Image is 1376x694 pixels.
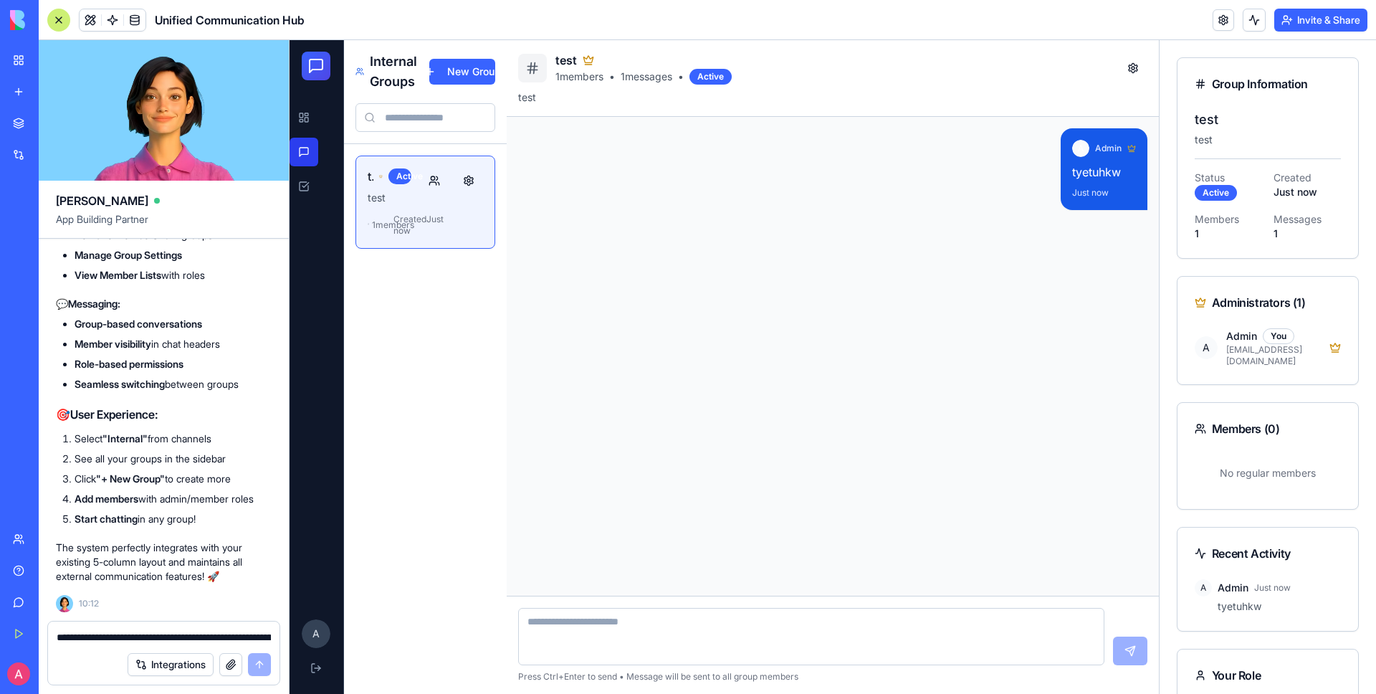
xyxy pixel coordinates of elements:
img: ACg8ocJQaaivrGgXvLPcmrdA5T4Bcee5bmblPQG1sgwKo0v9HRcsKA=s96-c [7,662,30,685]
span: Admin [806,103,832,114]
p: No regular members [905,414,1051,452]
span: App Building Partner [56,212,272,238]
li: Select from channels [75,432,272,446]
li: with admin/member roles [75,492,272,506]
div: tyetuhkw [783,123,846,141]
li: in any group! [75,512,272,526]
p: Created [984,130,1051,145]
span: 10:12 [79,598,99,609]
div: Recent Activity [905,505,1051,522]
span: 1 messages [331,29,383,44]
p: tyetuhkw [928,559,1051,574]
span: A [783,100,800,117]
span: Just now [965,542,1001,553]
span: Unified Communication Hub [155,11,305,29]
p: 1 [984,186,1051,201]
span: Admin [928,541,959,555]
p: Press Ctrl+Enter to send • Message will be sent to all group members [229,631,858,642]
h3: 💬 [56,297,272,311]
li: in chat headers [75,337,272,351]
img: logo [10,10,99,30]
p: The system perfectly integrates with your existing 5-column layout and maintains all external com... [56,541,272,584]
div: Your Role [905,627,1051,644]
p: [EMAIL_ADDRESS][DOMAIN_NAME] [937,304,1031,327]
div: You [973,288,1005,304]
p: test [229,50,858,65]
p: Messages [984,172,1051,186]
span: • [320,29,325,44]
li: Click to create more [75,472,272,486]
strong: Member visibility [75,338,151,350]
h3: test [78,128,84,145]
span: 1 members [82,179,92,191]
p: Members [905,172,973,186]
div: Active [99,128,123,144]
strong: View Member Lists [75,269,161,281]
button: New Group [140,19,206,44]
strong: Seamless switching [75,378,165,390]
span: [PERSON_NAME] [56,192,148,209]
p: 1 [905,186,973,201]
strong: Role-based permissions [75,358,183,370]
strong: Add members [75,493,138,505]
h2: 🎯 [56,406,272,423]
span: A [905,539,922,556]
svg: You are an admin [90,130,93,142]
li: between groups [75,377,272,391]
p: Status [905,130,973,145]
span: 1 members [266,29,314,44]
strong: "+ New Group" [96,472,165,485]
strong: User Experience: [70,407,158,422]
span: • [388,29,394,44]
strong: Messaging: [68,298,120,310]
button: Integrations [128,653,214,676]
div: Group Information [905,35,1051,52]
div: Administrators ( 1 ) [905,254,1051,271]
li: with roles [75,268,272,282]
button: Invite & Share [1274,9,1367,32]
span: A [12,579,41,608]
strong: Start chatting [75,513,138,525]
p: Just now [984,145,1051,159]
p: test [78,151,122,165]
div: Active [905,145,947,161]
h2: Internal Groups [80,11,140,52]
h2: test [266,11,442,29]
p: test [905,92,1051,107]
strong: Manage Group Settings [75,249,182,261]
strong: "Internal" [102,432,148,445]
img: Ella_00000_wcx2te.png [56,595,73,612]
div: Just now [783,147,846,158]
div: Active [400,29,442,44]
strong: Group-based conversations [75,318,202,330]
span: A [905,296,928,319]
div: Members ( 0 ) [905,380,1051,397]
h3: test [905,70,1051,90]
p: Admin [937,289,967,303]
span: Created Just now [104,173,123,196]
li: See all your groups in the sidebar [75,452,272,466]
